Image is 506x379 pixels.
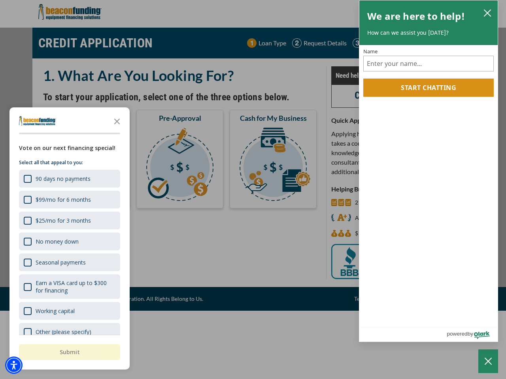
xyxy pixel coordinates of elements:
[36,217,91,224] div: $25/mo for 3 months
[19,159,120,167] p: Select all that appeal to you:
[19,344,120,360] button: Submit
[363,49,494,54] label: Name
[36,307,75,315] div: Working capital
[447,328,498,341] a: Powered by Olark - open in a new tab
[468,329,473,339] span: by
[363,79,494,97] button: Start chatting
[447,329,467,339] span: powered
[36,279,115,294] div: Earn a VISA card up to $300 for financing
[36,328,91,336] div: Other (please specify)
[19,212,120,229] div: $25/mo for 3 months
[367,29,490,37] p: How can we assist you [DATE]?
[36,259,86,266] div: Seasonal payments
[36,196,91,203] div: $99/mo for 6 months
[19,302,120,320] div: Working capital
[19,274,120,299] div: Earn a VISA card up to $300 for financing
[19,144,120,152] div: Vote on our next financing special!
[19,191,120,208] div: $99/mo for 6 months
[36,175,91,182] div: 90 days no payments
[363,56,494,71] input: Name
[481,7,494,18] button: close chatbox
[19,116,56,126] img: Company logo
[109,113,125,129] button: Close the survey
[9,107,130,370] div: Survey
[19,170,120,188] div: 90 days no payments
[19,253,120,271] div: Seasonal payments
[19,233,120,250] div: No money down
[367,8,465,24] h2: We are here to help!
[19,323,120,341] div: Other (please specify)
[5,356,23,374] div: Accessibility Menu
[478,349,498,373] button: Close Chatbox
[36,238,79,245] div: No money down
